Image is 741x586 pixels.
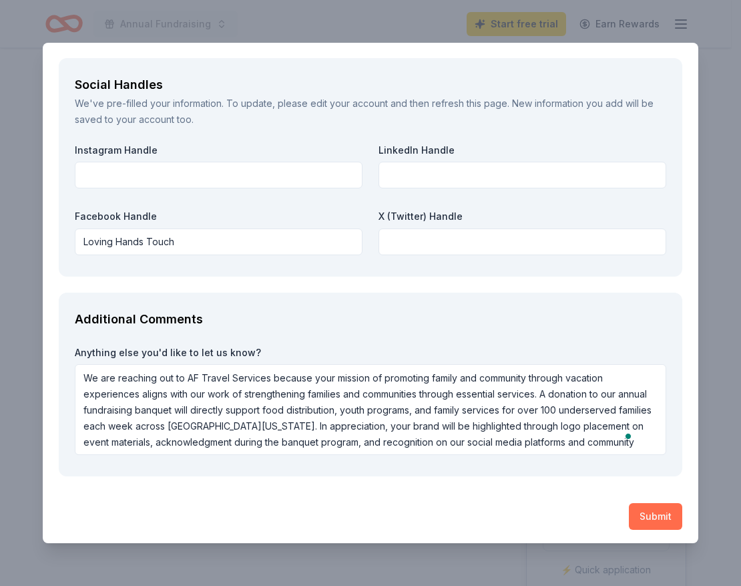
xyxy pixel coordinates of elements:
textarea: To enrich screen reader interactions, please activate Accessibility in Grammarly extension settings [75,364,666,455]
label: Instagram Handle [75,144,362,157]
a: edit your account [310,98,388,109]
div: Social Handles [75,74,666,96]
label: LinkedIn Handle [379,144,666,157]
div: We've pre-filled your information. To update, please and then refresh this page. New information ... [75,96,666,128]
label: Facebook Handle [75,210,362,223]
label: Anything else you'd like to let us know? [75,346,666,359]
label: X (Twitter) Handle [379,210,666,223]
button: Submit [629,503,682,530]
div: Additional Comments [75,309,666,330]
